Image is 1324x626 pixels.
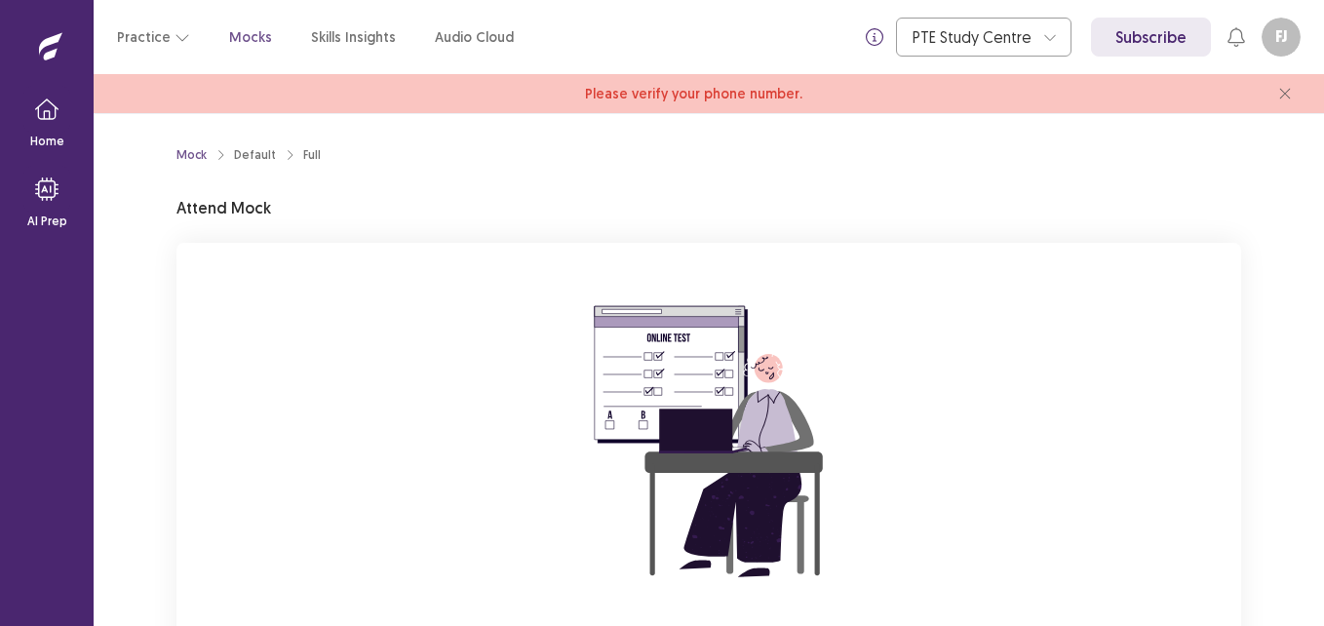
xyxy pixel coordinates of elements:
[533,266,884,617] img: attend-mock
[117,20,190,55] button: Practice
[176,146,321,164] nav: breadcrumb
[585,84,802,104] span: Please verify your phone number.
[857,20,892,55] button: info
[27,213,67,230] p: AI Prep
[435,27,514,48] a: Audio Cloud
[311,27,396,48] a: Skills Insights
[30,133,64,150] p: Home
[229,27,272,48] a: Mocks
[1269,78,1301,109] button: close
[1262,18,1301,57] button: FJ
[234,146,276,164] div: Default
[303,146,321,164] div: Full
[1091,18,1211,57] a: Subscribe
[176,196,271,219] p: Attend Mock
[913,19,1033,56] div: PTE Study Centre
[176,146,207,164] a: Mock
